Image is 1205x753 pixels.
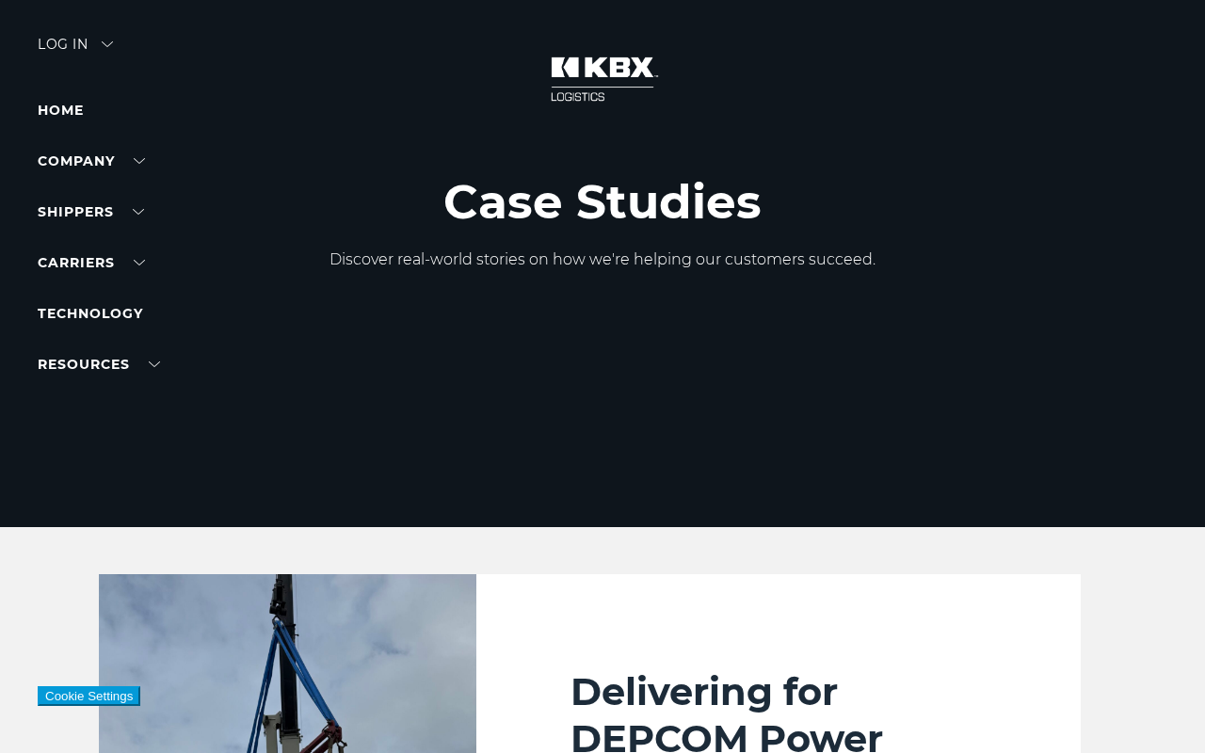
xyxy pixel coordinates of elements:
img: arrow [102,41,113,47]
button: Cookie Settings [38,686,140,706]
h1: Case Studies [329,175,876,230]
iframe: Chat Widget [1111,663,1205,753]
a: RESOURCES [38,356,160,373]
a: Carriers [38,254,145,271]
div: Log in [38,38,113,65]
a: Company [38,152,145,169]
a: Technology [38,305,143,322]
a: SHIPPERS [38,203,144,220]
img: kbx logo [532,38,673,120]
p: Discover real-world stories on how we're helping our customers succeed. [329,248,876,271]
a: Home [38,102,84,119]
